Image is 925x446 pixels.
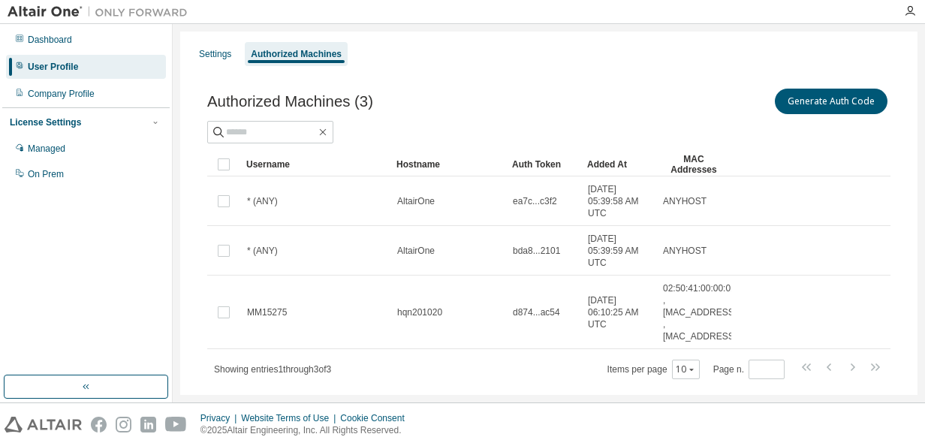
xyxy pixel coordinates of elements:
[246,152,384,176] div: Username
[214,364,331,375] span: Showing entries 1 through 3 of 3
[397,245,435,257] span: AltairOne
[676,363,696,375] button: 10
[662,152,725,176] div: MAC Addresses
[397,306,442,318] span: hqn201020
[251,48,342,60] div: Authorized Machines
[247,306,287,318] span: MM15275
[10,116,81,128] div: License Settings
[663,195,707,207] span: ANYHOST
[200,424,414,437] p: © 2025 Altair Engineering, Inc. All Rights Reserved.
[607,360,700,379] span: Items per page
[247,245,278,257] span: * (ANY)
[116,417,131,432] img: instagram.svg
[207,93,373,110] span: Authorized Machines (3)
[340,412,413,424] div: Cookie Consent
[28,168,64,180] div: On Prem
[28,88,95,100] div: Company Profile
[28,61,78,73] div: User Profile
[588,294,649,330] span: [DATE] 06:10:25 AM UTC
[587,152,650,176] div: Added At
[5,417,82,432] img: altair_logo.svg
[663,282,737,342] span: 02:50:41:00:00:01 , [MAC_ADDRESS] , [MAC_ADDRESS]
[91,417,107,432] img: facebook.svg
[513,245,560,257] span: bda8...2101
[8,5,195,20] img: Altair One
[396,152,500,176] div: Hostname
[247,195,278,207] span: * (ANY)
[775,89,887,114] button: Generate Auth Code
[513,306,560,318] span: d874...ac54
[28,143,65,155] div: Managed
[200,412,241,424] div: Privacy
[588,233,649,269] span: [DATE] 05:39:59 AM UTC
[165,417,187,432] img: youtube.svg
[140,417,156,432] img: linkedin.svg
[513,195,557,207] span: ea7c...c3f2
[663,245,707,257] span: ANYHOST
[199,48,231,60] div: Settings
[512,152,575,176] div: Auth Token
[28,34,72,46] div: Dashboard
[588,183,649,219] span: [DATE] 05:39:58 AM UTC
[713,360,785,379] span: Page n.
[397,195,435,207] span: AltairOne
[241,412,340,424] div: Website Terms of Use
